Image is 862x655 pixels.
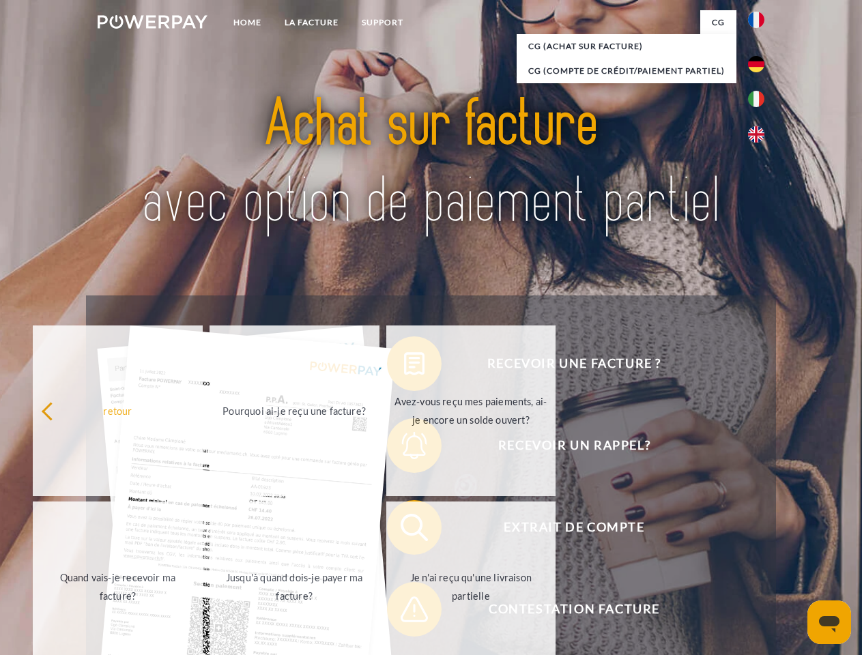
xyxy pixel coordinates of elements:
[407,336,741,391] span: Recevoir une facture ?
[407,582,741,637] span: Contestation Facture
[748,126,764,143] img: en
[517,34,736,59] a: CG (achat sur facture)
[394,568,548,605] div: Je n'ai reçu qu'une livraison partielle
[394,392,548,429] div: Avez-vous reçu mes paiements, ai-je encore un solde ouvert?
[98,15,207,29] img: logo-powerpay-white.svg
[350,10,415,35] a: Support
[407,500,741,555] span: Extrait de compte
[41,401,195,420] div: retour
[218,401,371,420] div: Pourquoi ai-je reçu une facture?
[130,65,732,261] img: title-powerpay_fr.svg
[386,325,556,496] a: Avez-vous reçu mes paiements, ai-je encore un solde ouvert?
[517,59,736,83] a: CG (Compte de crédit/paiement partiel)
[748,56,764,72] img: de
[222,10,273,35] a: Home
[748,91,764,107] img: it
[218,568,371,605] div: Jusqu'à quand dois-je payer ma facture?
[273,10,350,35] a: LA FACTURE
[407,418,741,473] span: Recevoir un rappel?
[748,12,764,28] img: fr
[807,600,851,644] iframe: Bouton de lancement de la fenêtre de messagerie
[700,10,736,35] a: CG
[41,568,195,605] div: Quand vais-je recevoir ma facture?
